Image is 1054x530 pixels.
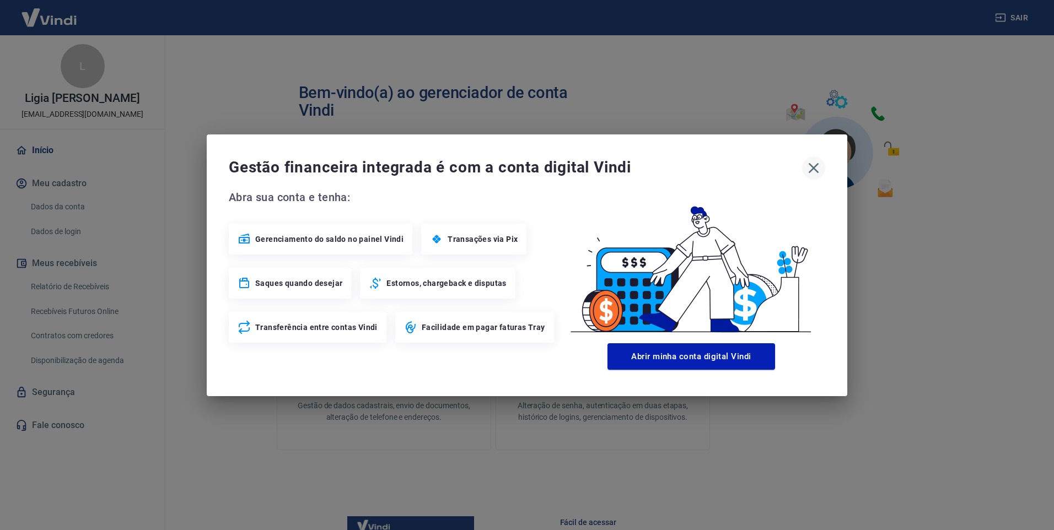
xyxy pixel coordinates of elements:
span: Facilidade em pagar faturas Tray [422,322,545,333]
span: Estornos, chargeback e disputas [386,278,506,289]
img: Good Billing [557,188,825,339]
span: Saques quando desejar [255,278,342,289]
span: Abra sua conta e tenha: [229,188,557,206]
span: Transferência entre contas Vindi [255,322,378,333]
span: Gerenciamento do saldo no painel Vindi [255,234,404,245]
span: Gestão financeira integrada é com a conta digital Vindi [229,156,802,179]
button: Abrir minha conta digital Vindi [607,343,775,370]
span: Transações via Pix [448,234,518,245]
